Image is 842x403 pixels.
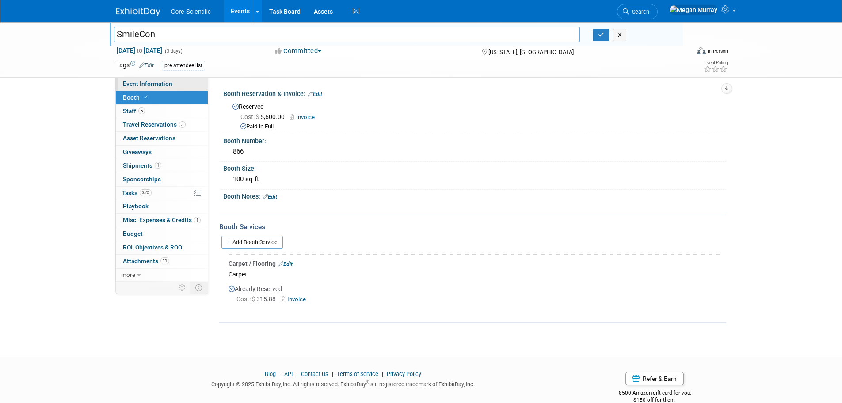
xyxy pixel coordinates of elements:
[116,200,208,213] a: Playbook
[116,378,571,388] div: Copyright © 2025 ExhibitDay, Inc. All rights reserved. ExhibitDay is a registered trademark of Ex...
[116,91,208,104] a: Booth
[116,61,154,71] td: Tags
[123,121,186,128] span: Travel Reservations
[123,80,172,87] span: Event Information
[175,282,190,293] td: Personalize Event Tab Strip
[277,371,283,377] span: |
[230,173,720,186] div: 100 sq ft
[164,48,183,54] span: (3 days)
[704,61,728,65] div: Event Rating
[221,236,283,249] a: Add Booth Service
[330,371,335,377] span: |
[116,214,208,227] a: Misc. Expenses & Credits1
[613,29,627,41] button: X
[308,91,322,97] a: Edit
[387,371,421,377] a: Privacy Policy
[219,222,726,232] div: Booth Services
[194,217,201,223] span: 1
[139,62,154,69] a: Edit
[116,187,208,200] a: Tasks35%
[179,121,186,128] span: 3
[301,371,328,377] a: Contact Us
[116,255,208,268] a: Attachments11
[116,77,208,91] a: Event Information
[140,189,152,196] span: 35%
[123,94,150,101] span: Booth
[223,87,726,99] div: Booth Reservation & Invoice:
[121,271,135,278] span: more
[190,282,208,293] td: Toggle Event Tabs
[366,380,369,385] sup: ®
[135,47,144,54] span: to
[629,8,649,15] span: Search
[290,114,319,120] a: Invoice
[236,296,279,303] span: 315.88
[123,107,145,115] span: Staff
[123,148,152,155] span: Giveaways
[138,107,145,114] span: 5
[116,241,208,254] a: ROI, Objectives & ROO
[637,46,728,59] div: Event Format
[116,105,208,118] a: Staff5
[625,372,684,385] a: Refer & Earn
[697,47,706,54] img: Format-Inperson.png
[116,173,208,186] a: Sponsorships
[223,190,726,201] div: Booth Notes:
[229,259,720,268] div: Carpet / Flooring
[160,257,169,264] span: 11
[122,189,152,196] span: Tasks
[488,49,574,55] span: [US_STATE], [GEOGRAPHIC_DATA]
[123,244,182,251] span: ROI, Objectives & ROO
[230,100,720,131] div: Reserved
[116,159,208,173] a: Shipments1
[144,95,148,100] i: Booth reservation complete
[294,371,300,377] span: |
[116,269,208,282] a: more
[123,134,175,142] span: Asset Reservations
[123,176,161,183] span: Sponsorships
[116,132,208,145] a: Asset Reservations
[707,48,728,54] div: In-Person
[265,371,276,377] a: Blog
[116,46,163,54] span: [DATE] [DATE]
[240,113,260,120] span: Cost: $
[162,61,205,70] div: pre attendee list
[281,296,309,303] a: Invoice
[263,194,277,200] a: Edit
[617,4,658,19] a: Search
[116,227,208,241] a: Budget
[240,123,720,131] div: Paid in Full
[230,145,720,158] div: 866
[123,257,169,265] span: Attachments
[155,162,161,169] span: 1
[223,134,726,146] div: Booth Number:
[278,261,293,267] a: Edit
[223,162,726,173] div: Booth Size:
[284,371,293,377] a: API
[123,203,149,210] span: Playbook
[669,5,718,15] img: Megan Murray
[229,280,720,312] div: Already Reserved
[240,113,288,120] span: 5,600.00
[380,371,385,377] span: |
[337,371,378,377] a: Terms of Service
[116,118,208,131] a: Travel Reservations3
[116,8,160,16] img: ExhibitDay
[123,162,161,169] span: Shipments
[123,230,143,237] span: Budget
[272,46,325,56] button: Committed
[229,268,720,280] div: Carpet
[236,296,256,303] span: Cost: $
[171,8,211,15] span: Core Scientific
[116,146,208,159] a: Giveaways
[123,216,201,223] span: Misc. Expenses & Credits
